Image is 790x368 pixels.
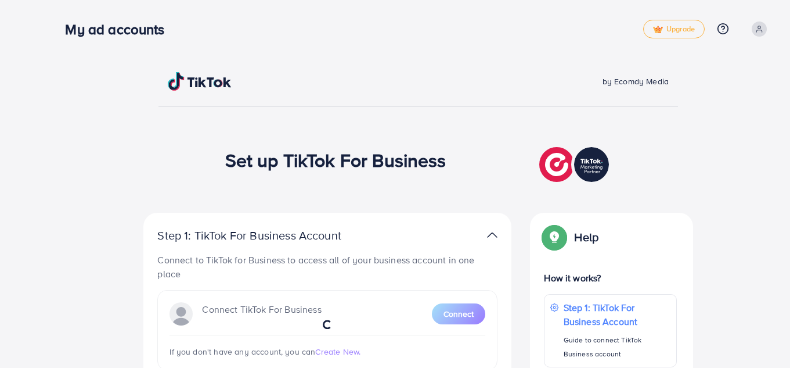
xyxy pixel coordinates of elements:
[487,227,497,244] img: TikTok partner
[544,227,565,248] img: Popup guide
[168,72,232,91] img: TikTok
[65,21,174,38] h3: My ad accounts
[544,271,676,285] p: How it works?
[603,76,669,87] span: by Ecomdy Media
[564,333,670,361] p: Guide to connect TikTok Business account
[564,301,670,328] p: Step 1: TikTok For Business Account
[653,25,695,34] span: Upgrade
[225,149,446,171] h1: Set up TikTok For Business
[653,26,663,34] img: tick
[539,144,612,185] img: TikTok partner
[643,20,705,38] a: tickUpgrade
[574,230,598,244] p: Help
[157,228,378,242] p: Step 1: TikTok For Business Account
